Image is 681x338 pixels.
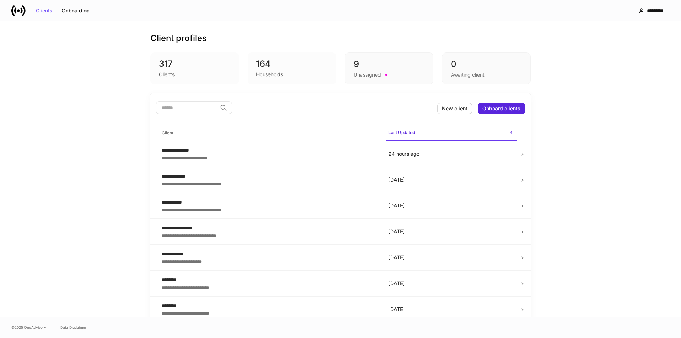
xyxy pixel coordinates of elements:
div: Clients [36,8,52,13]
p: [DATE] [388,176,514,183]
div: Unassigned [354,71,381,78]
p: [DATE] [388,254,514,261]
div: Households [256,71,283,78]
button: New client [437,103,472,114]
div: 0 [451,59,522,70]
div: Onboard clients [482,106,520,111]
button: Clients [31,5,57,16]
p: 24 hours ago [388,150,514,157]
h6: Client [162,129,173,136]
div: Awaiting client [451,71,485,78]
div: Onboarding [62,8,90,13]
h6: Last Updated [388,129,415,136]
div: 317 [159,58,231,70]
div: 0Awaiting client [442,52,531,84]
h3: Client profiles [150,33,207,44]
p: [DATE] [388,202,514,209]
span: Client [159,126,380,140]
div: 164 [256,58,328,70]
div: 9Unassigned [345,52,433,84]
p: [DATE] [388,280,514,287]
p: [DATE] [388,306,514,313]
div: New client [442,106,467,111]
a: Data Disclaimer [60,325,87,330]
span: Last Updated [386,126,517,141]
button: Onboarding [57,5,94,16]
p: [DATE] [388,228,514,235]
div: 9 [354,59,425,70]
div: Clients [159,71,175,78]
button: Onboard clients [478,103,525,114]
span: © 2025 OneAdvisory [11,325,46,330]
